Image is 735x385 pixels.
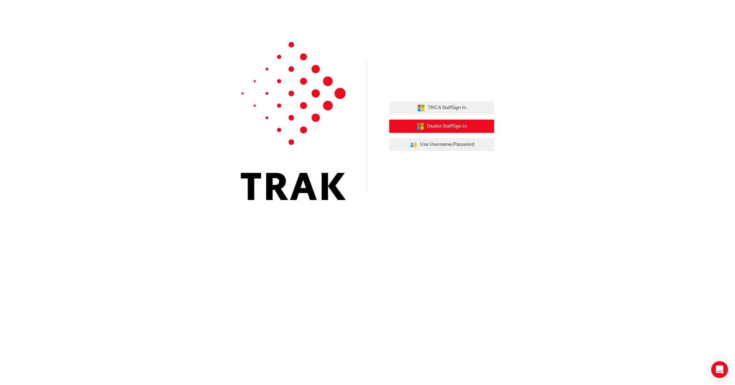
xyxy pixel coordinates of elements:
button: Use Username/Password [389,138,494,151]
span: Use Username/Password [420,141,474,149]
div: Open Intercom Messenger [711,361,728,378]
img: Trak [241,42,346,200]
span: TMCA Staff Sign In [428,104,466,112]
button: TMCA StaffSign In [389,101,494,115]
button: Dealer StaffSign In [389,120,494,133]
span: Dealer Staff Sign In [427,122,467,130]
